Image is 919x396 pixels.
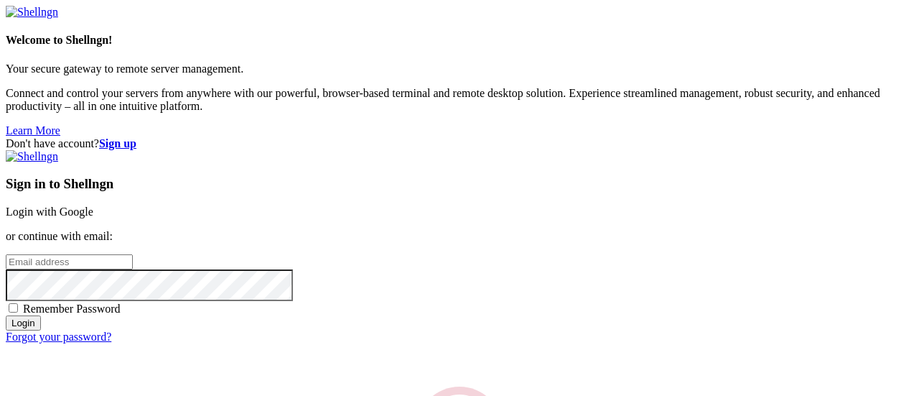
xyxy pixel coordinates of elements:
[6,87,913,113] p: Connect and control your servers from anywhere with our powerful, browser-based terminal and remo...
[9,303,18,313] input: Remember Password
[6,150,58,163] img: Shellngn
[6,230,913,243] p: or continue with email:
[6,6,58,19] img: Shellngn
[6,206,93,218] a: Login with Google
[6,176,913,192] h3: Sign in to Shellngn
[23,303,121,315] span: Remember Password
[6,331,111,343] a: Forgot your password?
[6,124,60,137] a: Learn More
[99,137,136,149] a: Sign up
[6,254,133,270] input: Email address
[6,34,913,47] h4: Welcome to Shellngn!
[6,137,913,150] div: Don't have account?
[6,316,41,331] input: Login
[6,63,913,75] p: Your secure gateway to remote server management.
